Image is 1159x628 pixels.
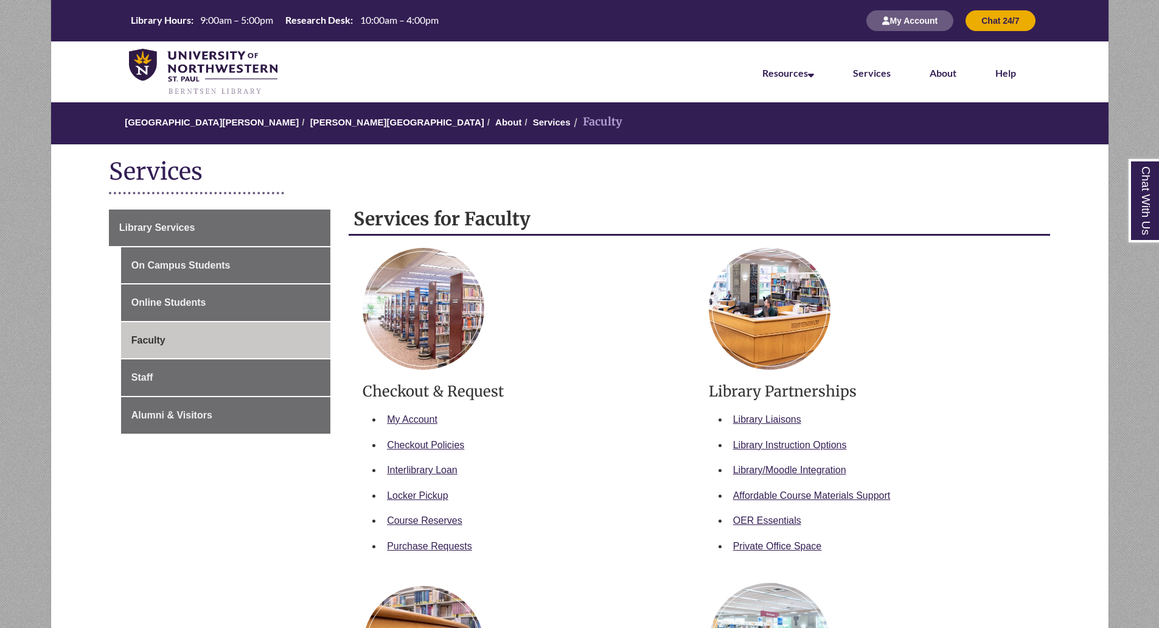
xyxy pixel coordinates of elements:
img: UNWSP Library Logo [129,49,278,96]
a: Resources [762,67,814,79]
a: Library/Moodle Integration [733,465,846,475]
a: My Account [866,15,953,26]
h2: Services for Faculty [349,203,1050,236]
a: My Account [387,414,437,425]
button: My Account [866,10,953,31]
a: Chat 24/7 [966,15,1035,26]
a: Services [853,67,891,79]
li: Faculty [571,113,622,131]
table: Hours Today [126,13,444,27]
a: On Campus Students [121,247,330,284]
a: Library Instruction Options [733,440,847,450]
a: Interlibrary Loan [387,465,458,475]
a: Course Reserves [387,515,462,526]
th: Library Hours: [126,13,195,27]
a: [PERSON_NAME][GEOGRAPHIC_DATA] [310,117,484,127]
a: Library Services [109,210,330,246]
h1: Services [109,157,1051,189]
a: Private Office Space [733,541,822,551]
a: Online Students [121,284,330,321]
a: Locker Pickup [387,490,448,501]
a: Hours Today [126,13,444,28]
a: Alumni & Visitors [121,397,330,434]
span: 10:00am – 4:00pm [360,14,439,26]
a: OER Essentials [733,515,801,526]
a: Services [533,117,571,127]
a: Staff [121,359,330,396]
span: Library Services [119,222,195,233]
a: [GEOGRAPHIC_DATA][PERSON_NAME] [125,117,299,127]
button: Chat 24/7 [966,10,1035,31]
th: Research Desk: [280,13,355,27]
span: 9:00am – 5:00pm [200,14,273,26]
a: Checkout Policies [387,440,464,450]
a: Help [995,67,1016,79]
a: Affordable Course Materials Support [733,490,891,501]
h3: Library Partnerships [709,382,1037,401]
h3: Checkout & Request [363,382,691,401]
a: Library Liaisons [733,414,801,425]
a: About [930,67,956,79]
a: Purchase Requests [387,541,472,551]
a: Faculty [121,322,330,359]
a: About [495,117,521,127]
div: Guide Page Menu [109,210,330,434]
